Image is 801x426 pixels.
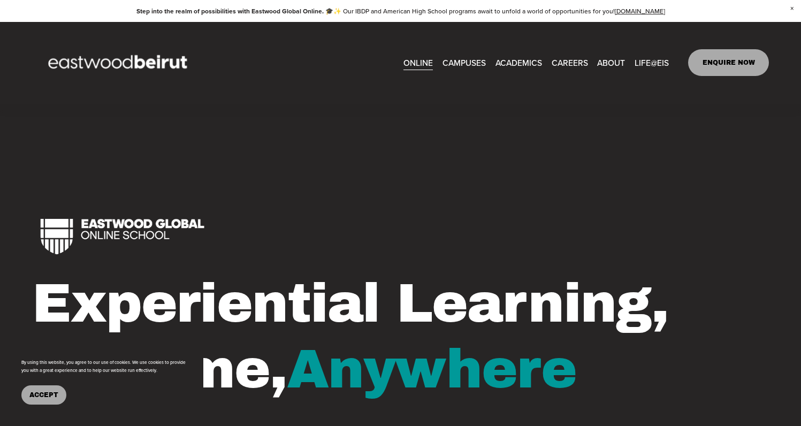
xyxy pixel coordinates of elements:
[32,35,207,90] img: EastwoodIS Global Site
[495,55,542,70] span: ACADEMICS
[29,391,58,399] span: Accept
[443,55,486,70] span: CAMPUSES
[597,55,625,71] a: folder dropdown
[597,55,625,70] span: ABOUT
[21,385,66,405] button: Accept
[403,55,433,71] a: ONLINE
[11,348,203,415] section: Cookie banner
[21,359,193,375] p: By using this website, you agree to our use of cookies. We use cookies to provide you with a grea...
[495,55,542,71] a: folder dropdown
[287,340,577,399] span: Anywhere
[688,49,769,76] a: ENQUIRE NOW
[32,271,769,401] h1: Experiential Learning, Anytime,
[615,6,665,16] a: [DOMAIN_NAME]
[635,55,669,71] a: folder dropdown
[552,55,588,71] a: CAREERS
[635,55,669,70] span: LIFE@EIS
[443,55,486,71] a: folder dropdown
